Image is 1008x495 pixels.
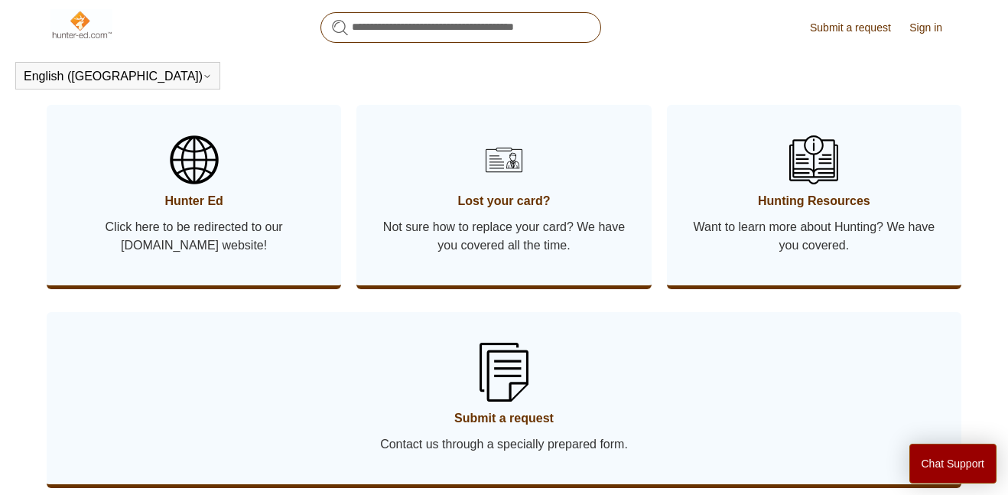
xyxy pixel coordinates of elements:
a: Submit a request Contact us through a specially prepared form. [47,312,961,484]
span: Hunting Resources [690,192,938,210]
span: Click here to be redirected to our [DOMAIN_NAME] website! [70,218,318,255]
img: 01HZPCYSSKB2GCFG1V3YA1JVB9 [480,343,528,402]
a: Hunter Ed Click here to be redirected to our [DOMAIN_NAME] website! [47,105,341,285]
button: English ([GEOGRAPHIC_DATA]) [24,70,212,83]
span: Want to learn more about Hunting? We have you covered. [690,218,938,255]
span: Hunter Ed [70,192,318,210]
a: Submit a request [810,20,906,36]
a: Hunting Resources Want to learn more about Hunting? We have you covered. [667,105,961,285]
input: Search [320,12,601,43]
img: 01HZPCYSBW5AHTQ31RY2D2VRJS [170,135,219,184]
span: Lost your card? [379,192,628,210]
a: Lost your card? Not sure how to replace your card? We have you covered all the time. [356,105,651,285]
span: Not sure how to replace your card? We have you covered all the time. [379,218,628,255]
img: 01HZPCYSN9AJKKHAEXNV8VQ106 [789,135,838,184]
img: Hunter-Ed Help Center home page [50,9,112,40]
span: Contact us through a specially prepared form. [70,435,938,454]
img: 01HZPCYSH6ZB6VTWVB6HCD0F6B [480,135,528,184]
button: Chat Support [909,444,997,484]
span: Submit a request [70,409,938,428]
a: Sign in [909,20,958,36]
